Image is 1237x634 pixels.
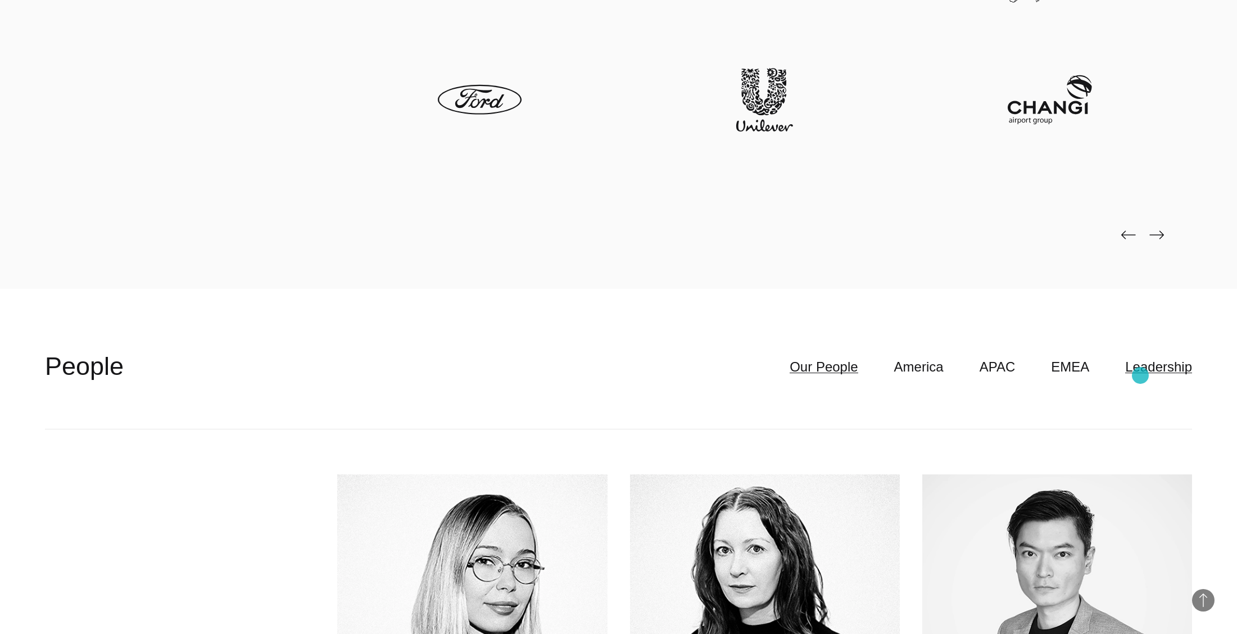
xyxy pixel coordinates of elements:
[1192,589,1215,612] button: Back to Top
[1051,356,1089,378] a: EMEA
[894,356,944,378] a: America
[438,68,522,132] img: Ford
[723,68,807,132] img: Unilever
[1149,230,1164,239] img: page-next-black.png
[790,356,858,378] a: Our People
[1008,68,1092,132] img: Changi
[1121,230,1136,239] img: page-back-black.png
[45,350,124,383] h2: People
[980,356,1016,378] a: APAC
[1125,356,1192,378] a: Leadership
